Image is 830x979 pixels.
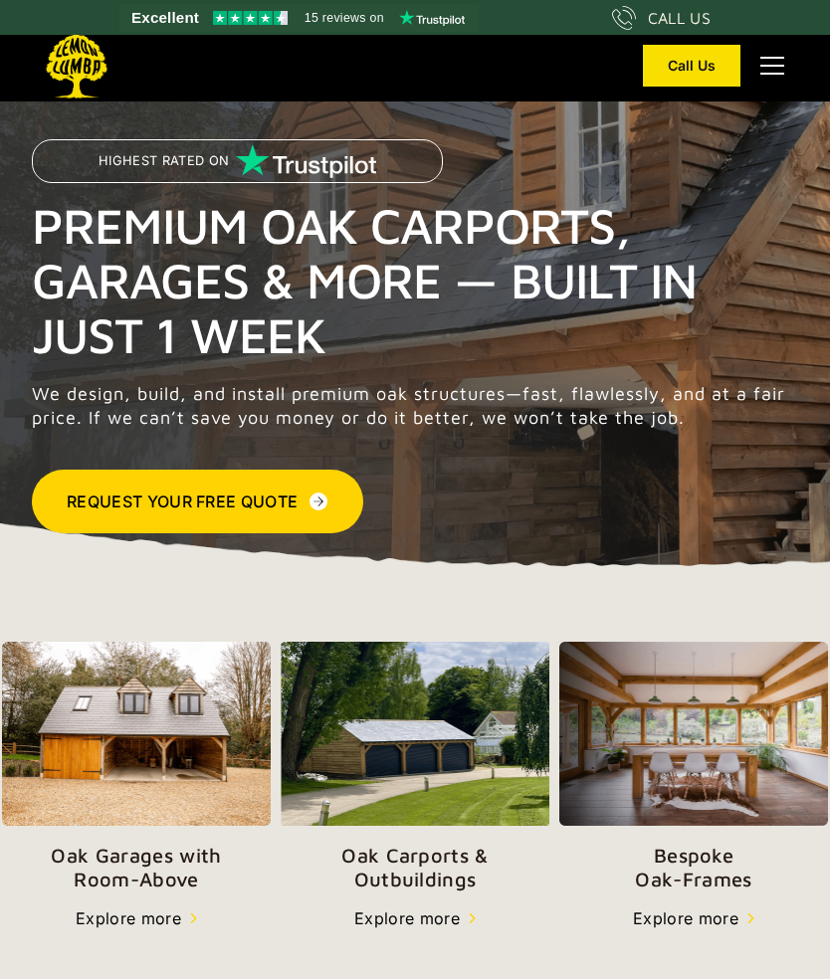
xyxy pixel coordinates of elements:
span: Excellent [131,6,199,30]
span: 15 reviews on [305,6,384,30]
div: Explore more [633,906,738,930]
div: Request Your Free Quote [67,489,298,513]
div: Call Us [668,59,716,73]
p: Oak Garages with Room-Above [2,844,271,891]
img: Trustpilot 4.5 stars [213,11,288,25]
h1: Premium Oak Carports, Garages & More — Built in Just 1 Week [32,198,796,362]
a: Explore more [354,906,476,930]
img: Trustpilot logo [399,10,465,26]
a: Oak Garages withRoom-Above [2,642,271,891]
div: menu [748,42,788,90]
p: Oak Carports & Outbuildings [281,844,549,891]
a: Request Your Free Quote [32,470,363,533]
a: Explore more [76,906,197,930]
p: Bespoke Oak-Frames [559,844,828,891]
div: CALL US [648,6,711,30]
a: Explore more [633,906,754,930]
p: Highest Rated on [99,154,229,168]
div: Explore more [76,906,181,930]
a: See Lemon Lumba reviews on Trustpilot [119,4,479,32]
div: Explore more [354,906,460,930]
a: Highest Rated on [32,139,443,198]
a: CALL US [612,6,711,30]
a: Oak Carports &Outbuildings [281,642,549,890]
a: Call Us [643,45,740,87]
p: We design, build, and install premium oak structures—fast, flawlessly, and at a fair price. If we... [32,382,796,430]
a: BespokeOak-Frames [559,642,828,891]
